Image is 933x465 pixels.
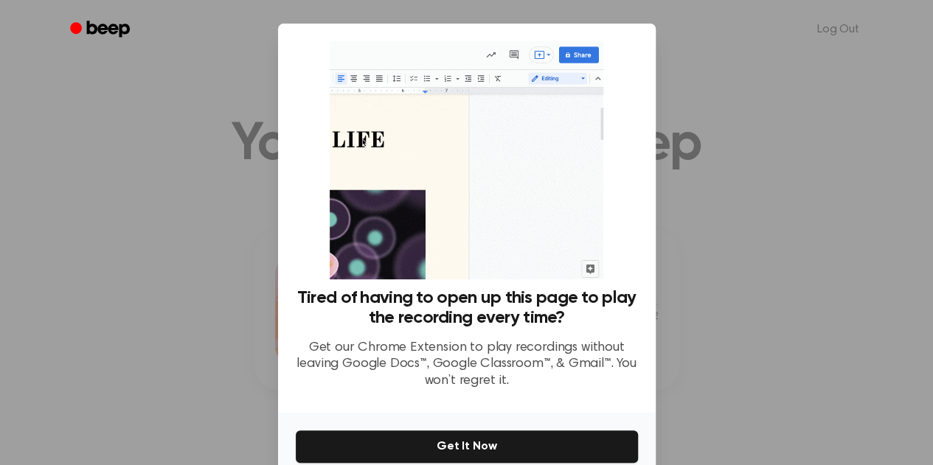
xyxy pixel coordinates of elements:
[296,340,638,390] p: Get our Chrome Extension to play recordings without leaving Google Docs™, Google Classroom™, & Gm...
[296,430,638,463] button: Get It Now
[296,288,638,328] h3: Tired of having to open up this page to play the recording every time?
[330,41,603,279] img: Beep extension in action
[802,12,874,47] a: Log Out
[60,15,143,44] a: Beep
